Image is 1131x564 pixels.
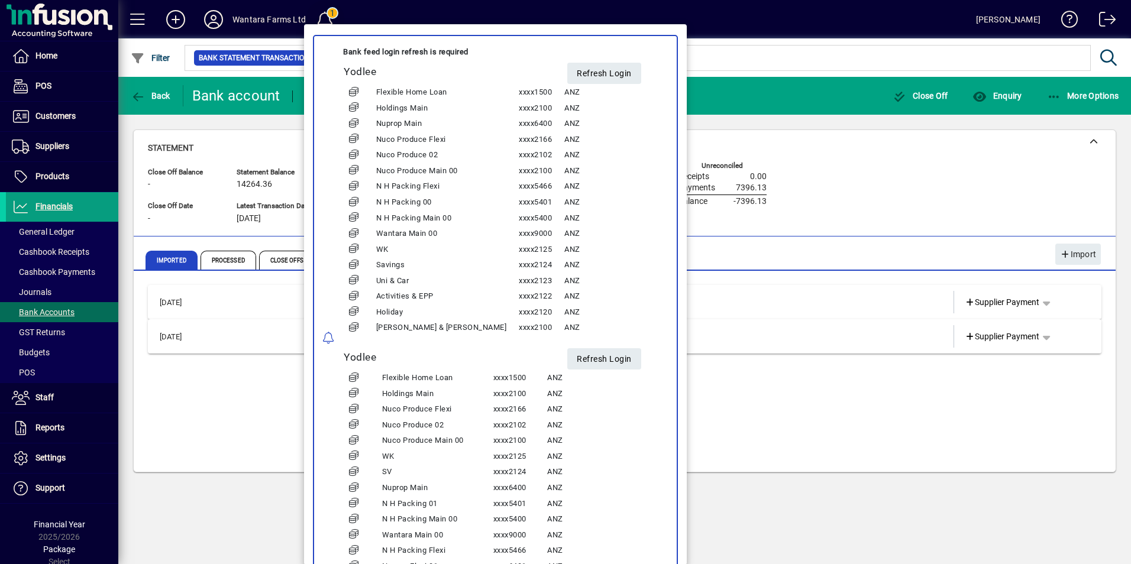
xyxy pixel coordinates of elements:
[564,116,656,132] td: ANZ
[376,241,519,257] td: WK
[382,527,493,543] td: Wantara Main 00
[376,100,519,116] td: Holdings Main
[564,226,656,242] td: ANZ
[493,511,547,527] td: xxxx5400
[564,163,656,179] td: ANZ
[376,289,519,304] td: Activities & EPP
[564,289,656,304] td: ANZ
[547,370,655,386] td: ANZ
[493,464,547,480] td: xxxx2124
[376,304,519,320] td: Holiday
[382,495,493,511] td: N H Packing 01
[518,100,564,116] td: xxxx2100
[564,257,656,273] td: ANZ
[343,45,656,59] div: Bank feed login refresh is required
[376,131,519,147] td: Nuco Produce Flexi
[344,66,552,78] h5: Yodlee
[382,417,493,433] td: Nuco Produce 02
[518,210,564,226] td: xxxx5400
[376,85,519,101] td: Flexible Home Loan
[382,448,493,464] td: WK
[564,241,656,257] td: ANZ
[564,304,656,320] td: ANZ
[577,63,632,83] span: Refresh Login
[376,210,519,226] td: N H Packing Main 00
[547,433,655,449] td: ANZ
[493,448,547,464] td: xxxx2125
[547,511,655,527] td: ANZ
[567,63,641,84] button: Refresh Login
[547,464,655,480] td: ANZ
[493,385,547,401] td: xxxx2100
[518,179,564,195] td: xxxx5466
[564,273,656,289] td: ANZ
[547,448,655,464] td: ANZ
[382,385,493,401] td: Holdings Main
[382,479,493,495] td: Nuprop Main
[564,320,656,336] td: ANZ
[493,370,547,386] td: xxxx1500
[518,257,564,273] td: xxxx2124
[493,495,547,511] td: xxxx5401
[376,179,519,195] td: N H Packing Flexi
[493,401,547,417] td: xxxx2166
[564,131,656,147] td: ANZ
[547,401,655,417] td: ANZ
[564,210,656,226] td: ANZ
[382,511,493,527] td: N H Packing Main 00
[518,241,564,257] td: xxxx2125
[493,479,547,495] td: xxxx6400
[376,147,519,163] td: Nuco Produce 02
[376,194,519,210] td: N H Packing 00
[382,370,493,386] td: Flexible Home Loan
[376,320,519,336] td: [PERSON_NAME] & [PERSON_NAME]
[547,417,655,433] td: ANZ
[382,401,493,417] td: Nuco Produce Flexi
[564,179,656,195] td: ANZ
[518,289,564,304] td: xxxx2122
[376,273,519,289] td: Uni & Car
[518,147,564,163] td: xxxx2102
[547,495,655,511] td: ANZ
[518,273,564,289] td: xxxx2123
[547,527,655,543] td: ANZ
[564,194,656,210] td: ANZ
[518,163,564,179] td: xxxx2100
[382,543,493,559] td: N H Packing Flexi
[518,304,564,320] td: xxxx2120
[376,163,519,179] td: Nuco Produce Main 00
[564,147,656,163] td: ANZ
[493,527,547,543] td: xxxx9000
[547,543,655,559] td: ANZ
[382,464,493,480] td: SV
[382,433,493,449] td: Nuco Produce Main 00
[493,543,547,559] td: xxxx5466
[518,320,564,336] td: xxxx2100
[518,131,564,147] td: xxxx2166
[376,116,519,132] td: Nuprop Main
[376,257,519,273] td: Savings
[493,417,547,433] td: xxxx2102
[518,116,564,132] td: xxxx6400
[344,351,535,364] h5: Yodlee
[547,385,655,401] td: ANZ
[518,226,564,242] td: xxxx9000
[493,433,547,449] td: xxxx2100
[376,226,519,242] td: Wantara Main 00
[567,348,641,369] button: Refresh Login
[547,479,655,495] td: ANZ
[518,194,564,210] td: xxxx5401
[564,100,656,116] td: ANZ
[577,349,632,368] span: Refresh Login
[564,85,656,101] td: ANZ
[518,85,564,101] td: xxxx1500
